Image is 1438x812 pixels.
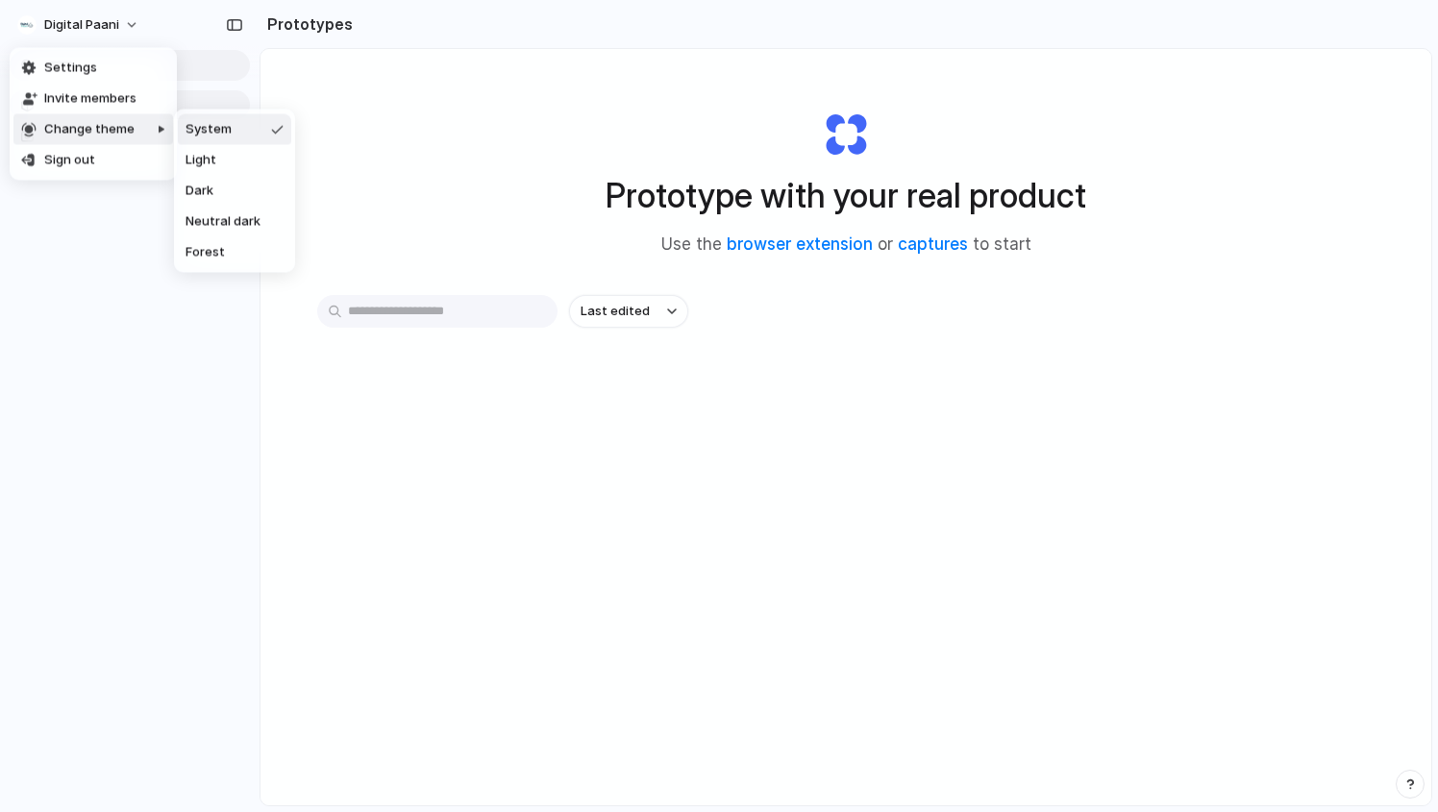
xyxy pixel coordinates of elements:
span: Neutral dark [186,212,260,232]
span: Change theme [44,120,135,139]
span: Invite members [44,89,136,109]
span: Light [186,151,216,170]
span: Dark [186,182,213,201]
span: System [186,120,232,139]
span: Forest [186,243,225,262]
span: Sign out [44,151,95,170]
span: Settings [44,59,97,78]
